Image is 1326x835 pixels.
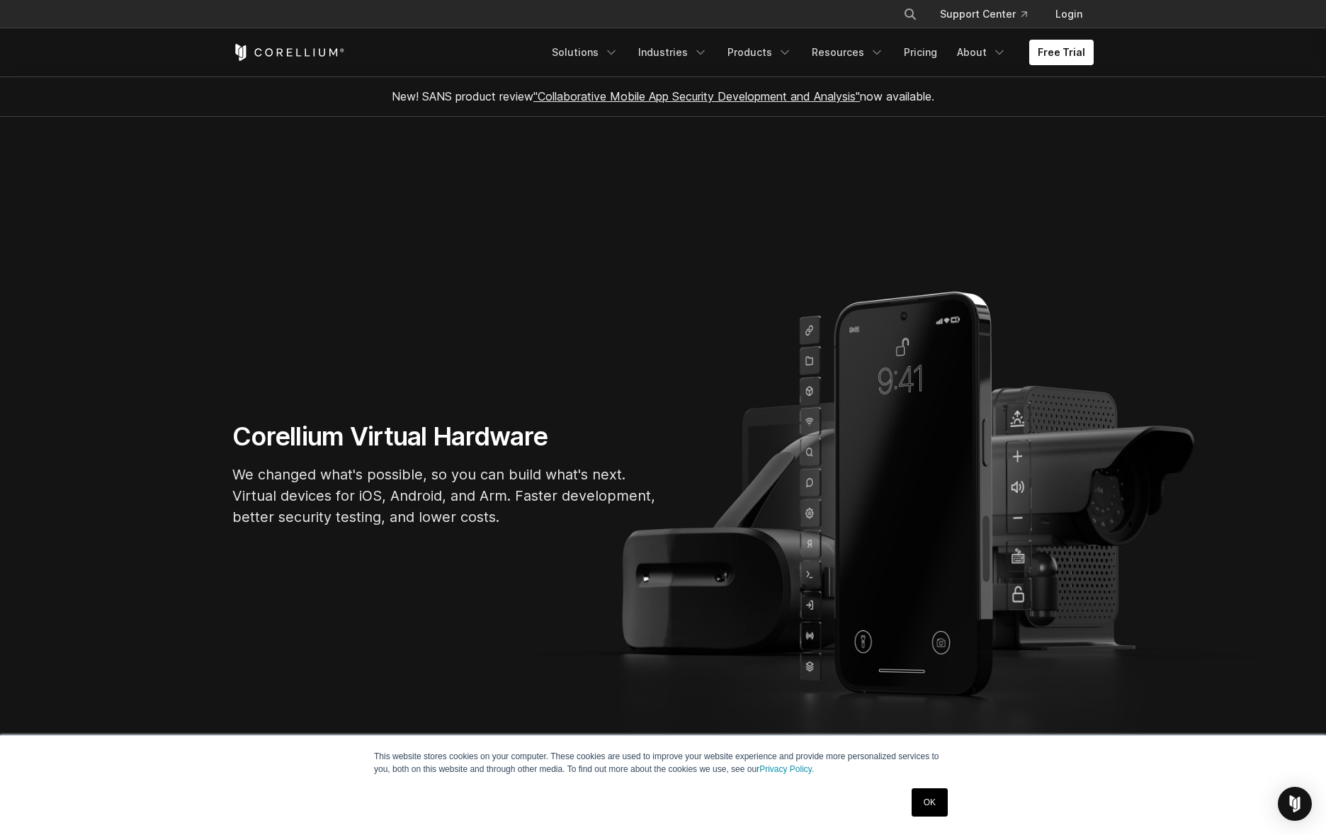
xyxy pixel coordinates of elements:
[232,421,657,453] h1: Corellium Virtual Hardware
[543,40,1094,65] div: Navigation Menu
[374,750,952,776] p: This website stores cookies on your computer. These cookies are used to improve your website expe...
[232,464,657,528] p: We changed what's possible, so you can build what's next. Virtual devices for iOS, Android, and A...
[232,44,345,61] a: Corellium Home
[912,788,948,817] a: OK
[543,40,627,65] a: Solutions
[1044,1,1094,27] a: Login
[895,40,946,65] a: Pricing
[948,40,1015,65] a: About
[630,40,716,65] a: Industries
[886,1,1094,27] div: Navigation Menu
[533,89,860,103] a: "Collaborative Mobile App Security Development and Analysis"
[897,1,923,27] button: Search
[759,764,814,774] a: Privacy Policy.
[1029,40,1094,65] a: Free Trial
[803,40,892,65] a: Resources
[392,89,934,103] span: New! SANS product review now available.
[719,40,800,65] a: Products
[929,1,1038,27] a: Support Center
[1278,787,1312,821] div: Open Intercom Messenger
